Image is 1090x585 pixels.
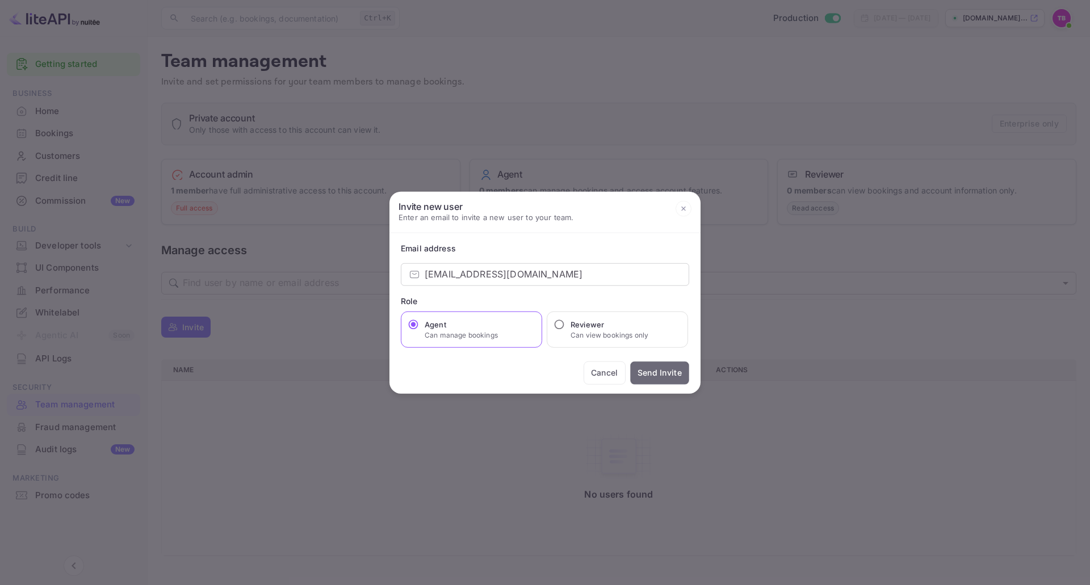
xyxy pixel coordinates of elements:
button: Send Invite [630,361,689,384]
div: Role [401,294,689,306]
p: Can view bookings only [571,330,648,340]
div: Email address [401,242,689,254]
p: Can manage bookings [425,330,498,340]
button: Cancel [584,361,626,384]
input: example@nuitee.com [425,263,689,285]
h6: Reviewer [571,318,648,330]
h6: Invite new user [399,201,573,212]
h6: Agent [425,318,498,330]
p: Enter an email to invite a new user to your team. [399,212,573,224]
